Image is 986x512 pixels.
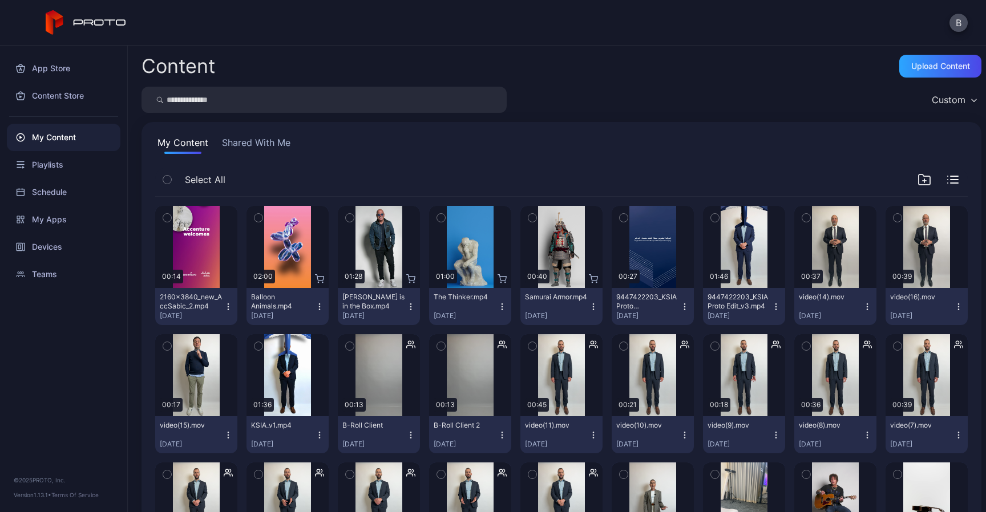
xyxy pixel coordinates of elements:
[434,440,498,449] div: [DATE]
[51,491,99,498] a: Terms Of Service
[799,440,863,449] div: [DATE]
[799,421,862,430] div: video(8).mov
[932,94,965,105] div: Custom
[7,178,120,206] a: Schedule
[429,416,511,453] button: B-Roll Client 2[DATE]
[794,416,876,453] button: video(8).mov[DATE]
[251,440,315,449] div: [DATE]
[434,421,496,430] div: B-Roll Client 2
[899,55,981,78] button: Upload Content
[890,292,953,302] div: video(16).mov
[703,288,785,325] button: 9447422203_KSIAProto Edit_v3.mp4[DATE]
[429,288,511,325] button: The Thinker.mp4[DATE]
[520,288,603,325] button: Samurai Armor.mp4[DATE]
[890,421,953,430] div: video(7).mov
[708,292,770,311] div: 9447422203_KSIAProto Edit_v3.mp4
[799,311,863,320] div: [DATE]
[7,55,120,82] a: App Store
[14,491,51,498] span: Version 1.13.1 •
[911,62,970,71] div: Upload Content
[251,292,314,311] div: Balloon Animals.mp4
[7,206,120,233] a: My Apps
[434,292,496,302] div: The Thinker.mp4
[886,416,968,453] button: video(7).mov[DATE]
[525,311,589,320] div: [DATE]
[155,288,237,325] button: 2160×3840_new_AccSabic_2.mp4[DATE]
[342,292,405,311] div: Howie Mandel is in the Box.mp4
[612,288,694,325] button: 9447422203_KSIAProto LOOP_v2.mp4[DATE]
[890,440,954,449] div: [DATE]
[708,311,771,320] div: [DATE]
[520,416,603,453] button: video(11).mov[DATE]
[7,82,120,109] a: Content Store
[155,136,211,154] button: My Content
[525,421,588,430] div: video(11).mov
[338,416,420,453] button: B-Roll Client[DATE]
[434,311,498,320] div: [DATE]
[220,136,293,154] button: Shared With Me
[886,288,968,325] button: video(16).mov[DATE]
[708,440,771,449] div: [DATE]
[7,261,120,288] a: Teams
[612,416,694,453] button: video(10).mov[DATE]
[525,440,589,449] div: [DATE]
[7,124,120,151] a: My Content
[246,416,329,453] button: KSIA_v1.mp4[DATE]
[160,311,224,320] div: [DATE]
[890,311,954,320] div: [DATE]
[7,233,120,261] a: Devices
[616,292,679,311] div: 9447422203_KSIAProto LOOP_v2.mp4
[155,416,237,453] button: video(15).mov[DATE]
[616,440,680,449] div: [DATE]
[949,14,968,32] button: B
[703,416,785,453] button: video(9).mov[DATE]
[160,440,224,449] div: [DATE]
[708,421,770,430] div: video(9).mov
[342,421,405,430] div: B-Roll Client
[338,288,420,325] button: [PERSON_NAME] is in the Box.mp4[DATE]
[251,421,314,430] div: KSIA_v1.mp4
[926,87,981,113] button: Custom
[160,421,223,430] div: video(15).mov
[616,421,679,430] div: video(10).mov
[794,288,876,325] button: video(14).mov[DATE]
[7,151,120,178] a: Playlists
[342,440,406,449] div: [DATE]
[185,173,225,186] span: Select All
[616,311,680,320] div: [DATE]
[246,288,329,325] button: Balloon Animals.mp4[DATE]
[799,292,862,302] div: video(14).mov
[142,56,215,76] div: Content
[251,311,315,320] div: [DATE]
[525,292,588,302] div: Samurai Armor.mp4
[160,292,223,311] div: 2160×3840_new_AccSabic_2.mp4
[342,311,406,320] div: [DATE]
[14,476,114,485] div: © 2025 PROTO, Inc.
